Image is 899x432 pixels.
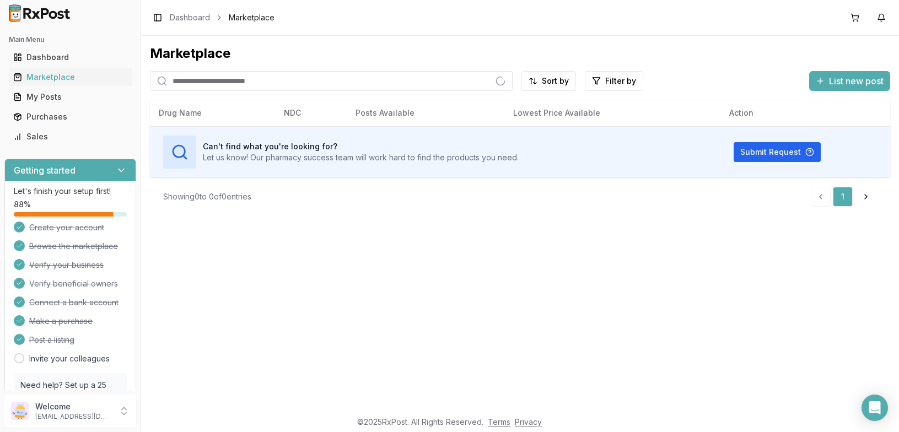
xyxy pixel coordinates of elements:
a: Marketplace [9,67,132,87]
p: Let us know! Our pharmacy success team will work hard to find the products you need. [203,152,519,163]
button: Sales [4,128,136,145]
th: Posts Available [347,100,505,126]
button: Marketplace [4,68,136,86]
span: Post a listing [29,334,74,345]
span: Sort by [542,75,569,87]
p: Welcome [35,401,112,412]
span: Marketplace [229,12,274,23]
span: Create your account [29,222,104,233]
img: User avatar [11,402,29,420]
a: List new post [809,77,890,88]
a: Go to next page [855,187,877,207]
div: Purchases [13,111,127,122]
a: Dashboard [9,47,132,67]
div: My Posts [13,91,127,102]
button: Submit Request [734,142,821,162]
p: [EMAIL_ADDRESS][DOMAIN_NAME] [35,412,112,421]
a: Purchases [9,107,132,127]
th: Lowest Price Available [504,100,720,126]
a: 1 [833,187,853,207]
p: Need help? Set up a 25 minute call with our team to set up. [20,380,120,413]
span: Browse the marketplace [29,241,118,252]
h3: Can't find what you're looking for? [203,141,519,152]
span: List new post [829,74,884,88]
h2: Main Menu [9,35,132,44]
th: Action [720,100,890,126]
a: Dashboard [170,12,210,23]
a: Terms [488,417,510,426]
nav: breadcrumb [170,12,274,23]
button: List new post [809,71,890,91]
button: Dashboard [4,48,136,66]
a: Invite your colleagues [29,353,110,364]
nav: pagination [811,187,877,207]
a: Sales [9,127,132,147]
div: Sales [13,131,127,142]
span: Verify your business [29,260,104,271]
img: RxPost Logo [4,4,75,22]
div: Open Intercom Messenger [862,395,888,421]
h3: Getting started [14,164,76,177]
th: NDC [275,100,347,126]
th: Drug Name [150,100,275,126]
div: Showing 0 to 0 of 0 entries [163,191,251,202]
div: Marketplace [13,72,127,83]
span: Make a purchase [29,316,93,327]
span: 88 % [14,199,31,210]
div: Dashboard [13,52,127,63]
span: Connect a bank account [29,297,119,308]
button: My Posts [4,88,136,106]
span: Filter by [605,75,636,87]
span: Verify beneficial owners [29,278,118,289]
a: Privacy [515,417,542,426]
p: Let's finish your setup first! [14,186,127,197]
button: Purchases [4,108,136,126]
a: My Posts [9,87,132,107]
div: Marketplace [150,45,890,62]
button: Filter by [585,71,643,91]
button: Sort by [521,71,576,91]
